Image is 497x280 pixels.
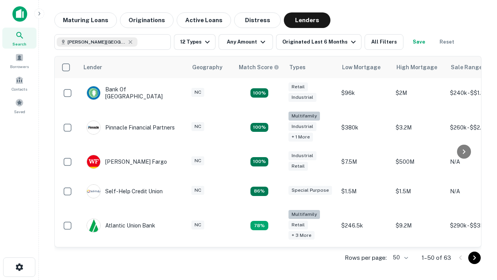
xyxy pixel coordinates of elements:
[87,86,100,100] img: picture
[250,88,268,98] div: Matching Properties: 15, hasApolloMatch: undefined
[2,28,36,49] a: Search
[174,34,215,50] button: 12 Types
[250,157,268,166] div: Matching Properties: 14, hasApolloMatch: undefined
[396,63,437,72] div: High Mortgage
[288,122,316,131] div: Industrial
[337,177,392,206] td: $1.5M
[407,34,431,50] button: Save your search to get updates of matches that match your search criteria.
[2,73,36,94] a: Contacts
[390,252,409,263] div: 50
[392,56,446,78] th: High Mortgage
[188,56,234,78] th: Geography
[288,133,313,142] div: + 1 more
[285,56,337,78] th: Types
[239,63,279,72] div: Capitalize uses an advanced AI algorithm to match your search with the best lender. The match sco...
[288,151,316,160] div: Industrial
[337,108,392,147] td: $380k
[87,219,100,232] img: picture
[14,108,25,115] span: Saved
[191,220,204,229] div: NC
[191,88,204,97] div: NC
[250,221,268,230] div: Matching Properties: 10, hasApolloMatch: undefined
[288,186,332,195] div: Special Purpose
[234,12,281,28] button: Distress
[87,185,100,198] img: picture
[392,78,446,108] td: $2M
[276,34,361,50] button: Originated Last 6 Months
[392,108,446,147] td: $3.2M
[10,63,29,70] span: Borrowers
[250,123,268,132] div: Matching Properties: 23, hasApolloMatch: undefined
[392,206,446,245] td: $9.2M
[288,220,308,229] div: Retail
[191,122,204,131] div: NC
[87,155,167,169] div: [PERSON_NAME] Fargo
[365,34,403,50] button: All Filters
[468,252,481,264] button: Go to next page
[342,63,381,72] div: Low Mortgage
[289,63,306,72] div: Types
[345,253,387,262] p: Rows per page:
[2,50,36,71] a: Borrowers
[54,12,117,28] button: Maturing Loans
[288,162,308,171] div: Retail
[434,34,459,50] button: Reset
[12,41,26,47] span: Search
[87,86,180,100] div: Bank Of [GEOGRAPHIC_DATA]
[219,34,273,50] button: Any Amount
[392,147,446,177] td: $500M
[87,184,163,198] div: Self-help Credit Union
[282,37,358,47] div: Originated Last 6 Months
[284,12,330,28] button: Lenders
[79,56,188,78] th: Lender
[458,193,497,230] iframe: Chat Widget
[83,63,102,72] div: Lender
[288,210,320,219] div: Multifamily
[2,95,36,116] a: Saved
[337,147,392,177] td: $7.5M
[12,6,27,22] img: capitalize-icon.png
[191,186,204,195] div: NC
[239,63,278,72] h6: Match Score
[68,38,126,45] span: [PERSON_NAME][GEOGRAPHIC_DATA], [GEOGRAPHIC_DATA]
[120,12,174,28] button: Originations
[12,86,27,92] span: Contacts
[87,155,100,168] img: picture
[250,187,268,196] div: Matching Properties: 11, hasApolloMatch: undefined
[422,253,451,262] p: 1–50 of 63
[451,63,482,72] div: Sale Range
[191,156,204,165] div: NC
[288,112,320,121] div: Multifamily
[288,231,315,240] div: + 3 more
[87,121,100,134] img: picture
[192,63,222,72] div: Geography
[177,12,231,28] button: Active Loans
[87,219,155,233] div: Atlantic Union Bank
[337,206,392,245] td: $246.5k
[288,93,316,102] div: Industrial
[337,56,392,78] th: Low Mortgage
[234,56,285,78] th: Capitalize uses an advanced AI algorithm to match your search with the best lender. The match sco...
[337,78,392,108] td: $96k
[87,121,175,135] div: Pinnacle Financial Partners
[392,177,446,206] td: $1.5M
[288,82,308,91] div: Retail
